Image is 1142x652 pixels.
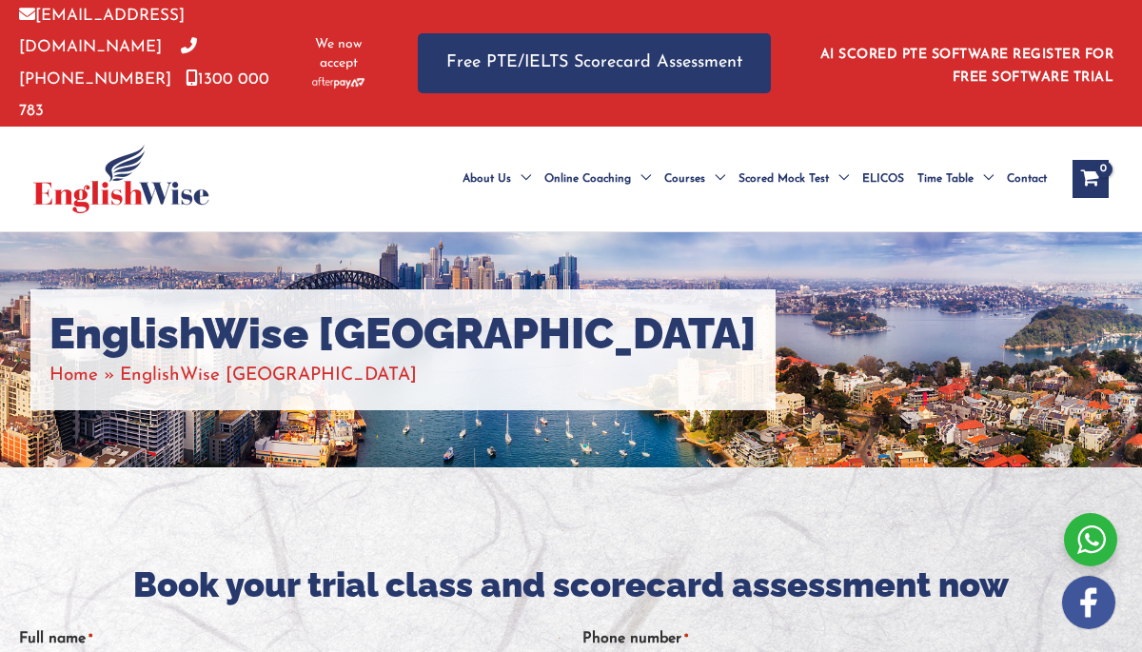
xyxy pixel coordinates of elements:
[809,32,1123,94] aside: Header Widget 1
[862,146,904,212] span: ELICOS
[820,48,1114,85] a: AI SCORED PTE SOFTWARE REGISTER FOR FREE SOFTWARE TRIAL
[120,366,417,385] span: EnglishWise [GEOGRAPHIC_DATA]
[19,563,1123,607] h2: Book your trial class and scorecard assessment now
[658,146,732,212] a: CoursesMenu Toggle
[49,366,98,385] a: Home
[463,146,511,212] span: About Us
[1000,146,1053,212] a: Contact
[418,33,771,93] a: Free PTE/IELTS Scorecard Assessment
[1062,576,1115,629] img: white-facebook.png
[829,146,849,212] span: Menu Toggle
[538,146,658,212] a: Online CoachingMenu Toggle
[1073,160,1109,198] a: View Shopping Cart, empty
[49,308,757,360] h1: EnglishWise [GEOGRAPHIC_DATA]
[738,146,829,212] span: Scored Mock Test
[19,71,269,119] a: 1300 000 783
[511,146,531,212] span: Menu Toggle
[312,77,364,88] img: Afterpay-Logo
[705,146,725,212] span: Menu Toggle
[974,146,994,212] span: Menu Toggle
[631,146,651,212] span: Menu Toggle
[544,146,631,212] span: Online Coaching
[443,146,1053,212] nav: Site Navigation: Main Menu
[911,146,1000,212] a: Time TableMenu Toggle
[856,146,911,212] a: ELICOS
[307,35,370,73] span: We now accept
[456,146,538,212] a: About UsMenu Toggle
[664,146,705,212] span: Courses
[917,146,974,212] span: Time Table
[1007,146,1047,212] span: Contact
[19,8,185,55] a: [EMAIL_ADDRESS][DOMAIN_NAME]
[19,39,197,87] a: [PHONE_NUMBER]
[33,145,209,213] img: cropped-ew-logo
[49,360,757,391] nav: Breadcrumbs
[732,146,856,212] a: Scored Mock TestMenu Toggle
